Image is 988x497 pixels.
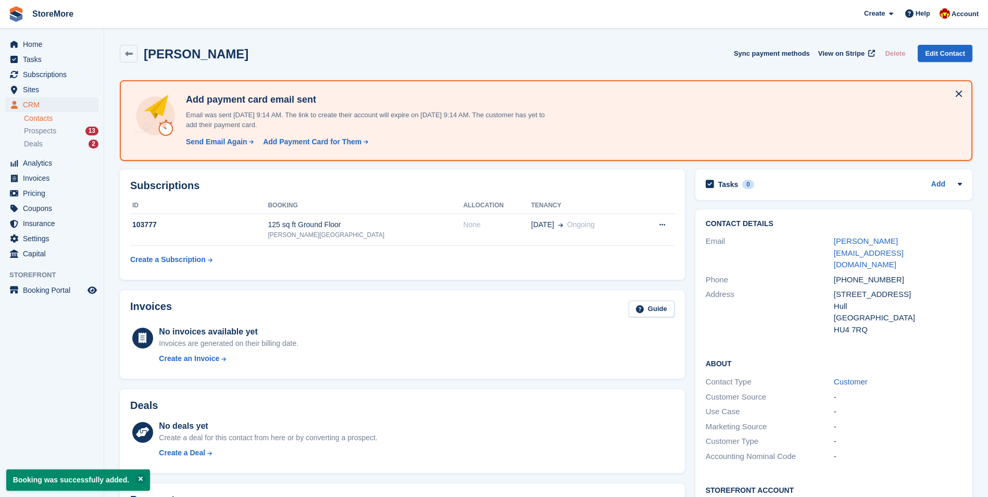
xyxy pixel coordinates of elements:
[28,5,78,22] a: StoreMore
[834,274,962,286] div: [PHONE_NUMBER]
[706,376,834,388] div: Contact Type
[567,220,595,229] span: Ongoing
[5,82,98,97] a: menu
[159,353,298,364] a: Create an Invoice
[706,235,834,271] div: Email
[159,448,205,458] div: Create a Deal
[23,231,85,246] span: Settings
[5,67,98,82] a: menu
[133,94,178,138] img: add-payment-card-4dbda4983b697a7845d177d07a5d71e8a16f1ec00487972de202a45f1e8132f5.svg
[89,140,98,148] div: 2
[5,216,98,231] a: menu
[159,338,298,349] div: Invoices are generated on their billing date.
[531,219,554,230] span: [DATE]
[5,37,98,52] a: menu
[5,283,98,297] a: menu
[834,377,868,386] a: Customer
[5,97,98,112] a: menu
[864,8,885,19] span: Create
[130,197,268,214] th: ID
[23,186,85,201] span: Pricing
[706,436,834,448] div: Customer Type
[706,274,834,286] div: Phone
[23,246,85,261] span: Capital
[706,421,834,433] div: Marketing Source
[881,45,909,62] button: Delete
[159,326,298,338] div: No invoices available yet
[23,97,85,112] span: CRM
[159,353,219,364] div: Create an Invoice
[159,448,377,458] a: Create a Deal
[24,139,43,149] span: Deals
[706,289,834,336] div: Address
[5,52,98,67] a: menu
[940,8,950,19] img: Store More Team
[706,406,834,418] div: Use Case
[834,289,962,301] div: [STREET_ADDRESS]
[130,250,212,269] a: Create a Subscription
[834,436,962,448] div: -
[130,180,674,192] h2: Subscriptions
[5,246,98,261] a: menu
[130,301,172,318] h2: Invoices
[918,45,972,62] a: Edit Contact
[268,230,463,240] div: [PERSON_NAME][GEOGRAPHIC_DATA]
[718,180,739,189] h2: Tasks
[834,391,962,403] div: -
[144,47,248,61] h2: [PERSON_NAME]
[23,171,85,185] span: Invoices
[23,52,85,67] span: Tasks
[259,136,369,147] a: Add Payment Card for Them
[23,216,85,231] span: Insurance
[706,391,834,403] div: Customer Source
[268,197,463,214] th: Booking
[742,180,754,189] div: 0
[86,284,98,296] a: Preview store
[834,451,962,463] div: -
[734,45,810,62] button: Sync payment methods
[834,312,962,324] div: [GEOGRAPHIC_DATA]
[5,171,98,185] a: menu
[5,231,98,246] a: menu
[23,82,85,97] span: Sites
[834,237,904,269] a: [PERSON_NAME][EMAIL_ADDRESS][DOMAIN_NAME]
[706,484,962,495] h2: Storefront Account
[182,110,546,130] p: Email was sent [DATE] 9:14 AM. The link to create their account will expire on [DATE] 9:14 AM. Th...
[24,114,98,123] a: Contacts
[263,136,361,147] div: Add Payment Card for Them
[23,283,85,297] span: Booking Portal
[5,186,98,201] a: menu
[463,219,531,230] div: None
[931,179,945,191] a: Add
[834,421,962,433] div: -
[6,469,150,491] p: Booking was successfully added.
[23,67,85,82] span: Subscriptions
[268,219,463,230] div: 125 sq ft Ground Floor
[834,406,962,418] div: -
[186,136,247,147] div: Send Email Again
[834,301,962,313] div: Hull
[24,126,98,136] a: Prospects 13
[814,45,877,62] a: View on Stripe
[952,9,979,19] span: Account
[130,400,158,412] h2: Deals
[24,139,98,150] a: Deals 2
[23,201,85,216] span: Coupons
[8,6,24,22] img: stora-icon-8386f47178a22dfd0bd8f6a31ec36ba5ce8667c1dd55bd0f319d3a0aa187defe.svg
[706,358,962,368] h2: About
[9,270,104,280] span: Storefront
[159,420,377,432] div: No deals yet
[24,126,56,136] span: Prospects
[23,156,85,170] span: Analytics
[85,127,98,135] div: 13
[463,197,531,214] th: Allocation
[130,219,268,230] div: 103777
[23,37,85,52] span: Home
[130,254,206,265] div: Create a Subscription
[706,451,834,463] div: Accounting Nominal Code
[818,48,865,59] span: View on Stripe
[916,8,930,19] span: Help
[182,94,546,106] h4: Add payment card email sent
[159,432,377,443] div: Create a deal for this contact from here or by converting a prospect.
[531,197,638,214] th: Tenancy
